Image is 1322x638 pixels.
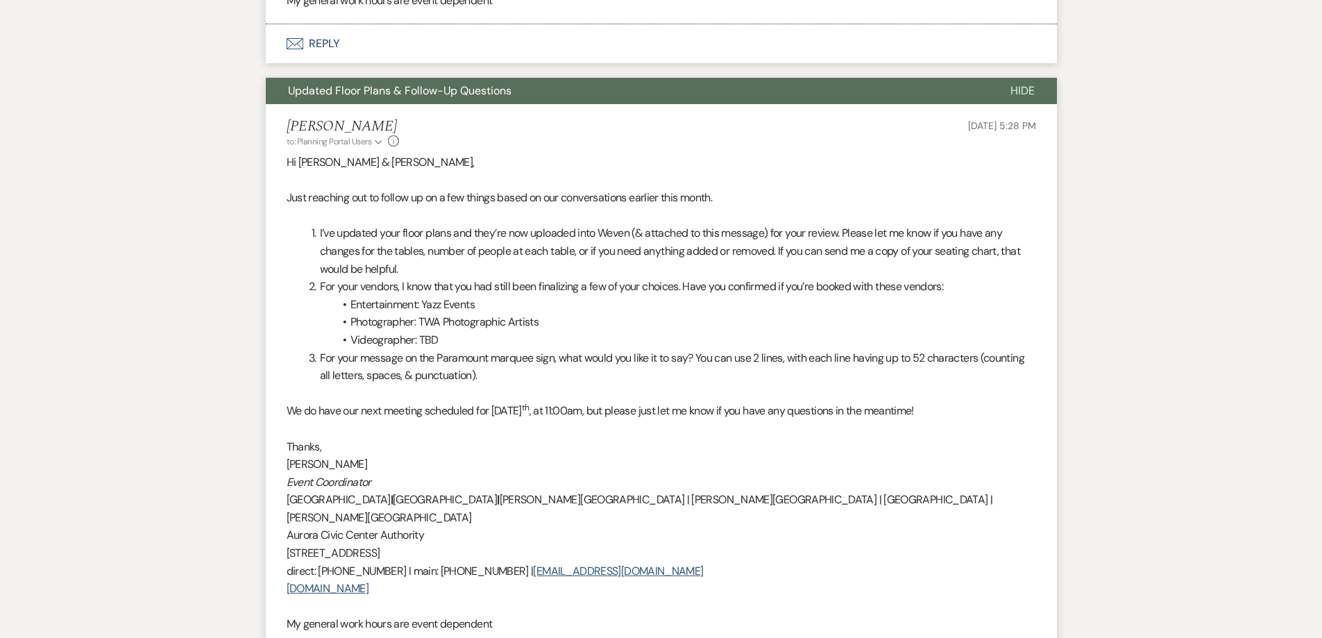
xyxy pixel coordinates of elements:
[287,562,1036,580] p: direct: [PHONE_NUMBER] I main: [PHONE_NUMBER] |
[266,78,988,104] button: Updated Floor Plans & Follow-Up Questions
[266,24,1057,63] button: Reply
[303,224,1036,278] li: I’ve updated your floor plans and they’re now uploaded into Weven (& attached to this message) fo...
[287,402,1036,420] p: We do have our next meeting scheduled for [DATE] , at 11:00am, but please just let me know if you...
[300,296,1036,314] li: Entertainment: Yazz Events
[287,475,371,489] em: Event Coordinator
[988,78,1057,104] button: Hide
[287,136,372,147] span: to: Planning Portal Users
[968,119,1035,132] span: [DATE] 5:28 PM
[497,492,499,507] strong: |
[1010,83,1035,98] span: Hide
[300,313,1036,331] li: Photographer: TWA Photographic Artists
[287,491,1036,526] p: [GEOGRAPHIC_DATA] [GEOGRAPHIC_DATA] [PERSON_NAME][GEOGRAPHIC_DATA] | [PERSON_NAME][GEOGRAPHIC_DAT...
[522,402,529,413] sup: th
[303,349,1036,385] li: For your message on the Paramount marquee sign, what would you like it to say? You can use 2 line...
[287,135,385,148] button: to: Planning Portal Users
[288,83,511,98] span: Updated Floor Plans & Follow-Up Questions
[287,455,1036,473] p: [PERSON_NAME]
[300,331,1036,349] li: Videographer: TBD
[287,438,1036,456] p: Thanks,
[287,615,1036,633] p: My general work hours are event dependent
[533,564,703,578] a: [EMAIL_ADDRESS][DOMAIN_NAME]
[391,492,393,507] strong: |
[287,544,1036,562] p: [STREET_ADDRESS]
[287,118,400,135] h5: [PERSON_NAME]
[287,526,1036,544] p: Aurora Civic Center Authority
[287,153,1036,171] p: Hi [PERSON_NAME] & [PERSON_NAME],
[287,189,1036,207] p: Just reaching out to follow up on a few things based on our conversations earlier this month.
[303,278,1036,296] li: For your vendors, I know that you had still been finalizing a few of your choices. Have you confi...
[287,581,369,596] a: [DOMAIN_NAME]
